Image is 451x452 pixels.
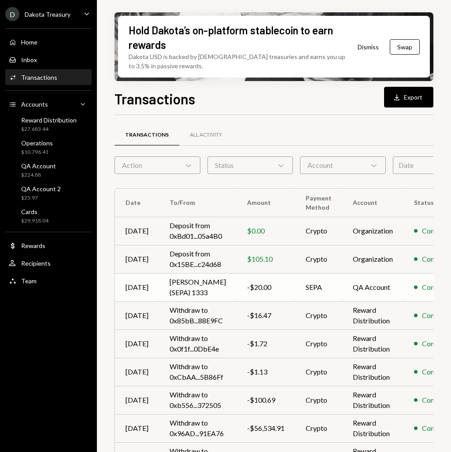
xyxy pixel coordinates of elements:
div: [DATE] [126,367,148,377]
th: Payment Method [295,189,342,217]
div: Dakota USD is backed by [DEMOGRAPHIC_DATA] treasuries and earns you up to 3.5% in passive rewards. [129,52,347,70]
div: Team [21,277,37,285]
th: Amount [237,189,295,217]
div: Accounts [21,100,48,108]
div: $105.10 [247,254,285,264]
div: Inbox [21,56,37,63]
div: Operations [21,139,53,147]
div: Rewards [21,242,45,249]
div: Dakota Treasury [25,11,70,18]
div: -$100.69 [247,395,285,405]
td: Withdraw to 0x85bB...88E9FC [159,301,237,330]
div: -$1.13 [247,367,285,377]
div: -$16.47 [247,310,285,321]
td: Crypto [295,245,342,273]
h1: Transactions [115,90,195,107]
td: Crypto [295,217,342,245]
a: QA Account$224.88 [5,159,92,181]
div: D [5,7,19,21]
th: Date [115,189,159,217]
a: Transactions [115,124,179,146]
td: Reward Distribution [342,358,403,386]
td: Crypto [295,386,342,414]
a: All Activity [179,124,233,146]
td: Withdraw to 0xb556...372505 [159,386,237,414]
div: Transactions [21,74,57,81]
div: Action [115,156,200,174]
a: QA Account 2$25.97 [5,182,92,204]
div: $0.00 [247,226,285,236]
td: [PERSON_NAME] (SEPA) 1333 [159,273,237,301]
div: Reward Distribution [21,116,77,124]
button: Swap [390,39,420,55]
div: [DATE] [126,254,148,264]
div: [DATE] [126,310,148,321]
div: [DATE] [126,338,148,349]
div: Hold Dakota’s on-platform stablecoin to earn rewards [129,23,340,52]
a: Rewards [5,237,92,253]
th: Account [342,189,403,217]
td: Withdraw to 0xCbAA...5B86Ff [159,358,237,386]
div: [DATE] [126,226,148,236]
td: Crypto [295,414,342,442]
button: Export [384,87,433,107]
a: Recipients [5,255,92,271]
td: Deposit from 0x15BE...c24d68 [159,245,237,273]
a: Reward Distribution$27,683.44 [5,114,92,135]
div: Status [207,156,293,174]
div: $27,683.44 [21,126,77,133]
div: QA Account [21,162,56,170]
div: [DATE] [126,282,148,293]
td: Organization [342,217,403,245]
td: SEPA [295,273,342,301]
td: Reward Distribution [342,386,403,414]
td: Deposit from 0xBd01...05a4B0 [159,217,237,245]
div: [DATE] [126,423,148,433]
td: QA Account [342,273,403,301]
td: Withdraw to 0x96AD...91EA76 [159,414,237,442]
td: Crypto [295,358,342,386]
div: $10,796.41 [21,148,53,156]
div: Home [21,38,37,46]
div: Transactions [125,131,169,139]
a: Inbox [5,52,92,67]
div: $224.88 [21,171,56,179]
a: Team [5,273,92,289]
div: -$56,534.91 [247,423,285,433]
td: Withdraw to 0x0f1f...0DbE4e [159,330,237,358]
th: To/From [159,189,237,217]
td: Organization [342,245,403,273]
td: Reward Distribution [342,301,403,330]
td: Reward Distribution [342,330,403,358]
a: Operations$10,796.41 [5,137,92,158]
button: Dismiss [347,37,390,57]
a: Cards$29,918.04 [5,205,92,226]
div: [DATE] [126,395,148,405]
div: Recipients [21,259,51,267]
div: $29,918.04 [21,217,48,225]
div: Cards [21,208,48,215]
div: -$1.72 [247,338,285,349]
div: All Activity [190,131,222,139]
td: Crypto [295,330,342,358]
div: QA Account 2 [21,185,61,193]
a: Transactions [5,69,92,85]
a: Accounts [5,96,92,112]
div: $25.97 [21,194,61,202]
a: Home [5,34,92,50]
td: Crypto [295,301,342,330]
td: Reward Distribution [342,414,403,442]
div: Account [300,156,386,174]
div: -$20.00 [247,282,285,293]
